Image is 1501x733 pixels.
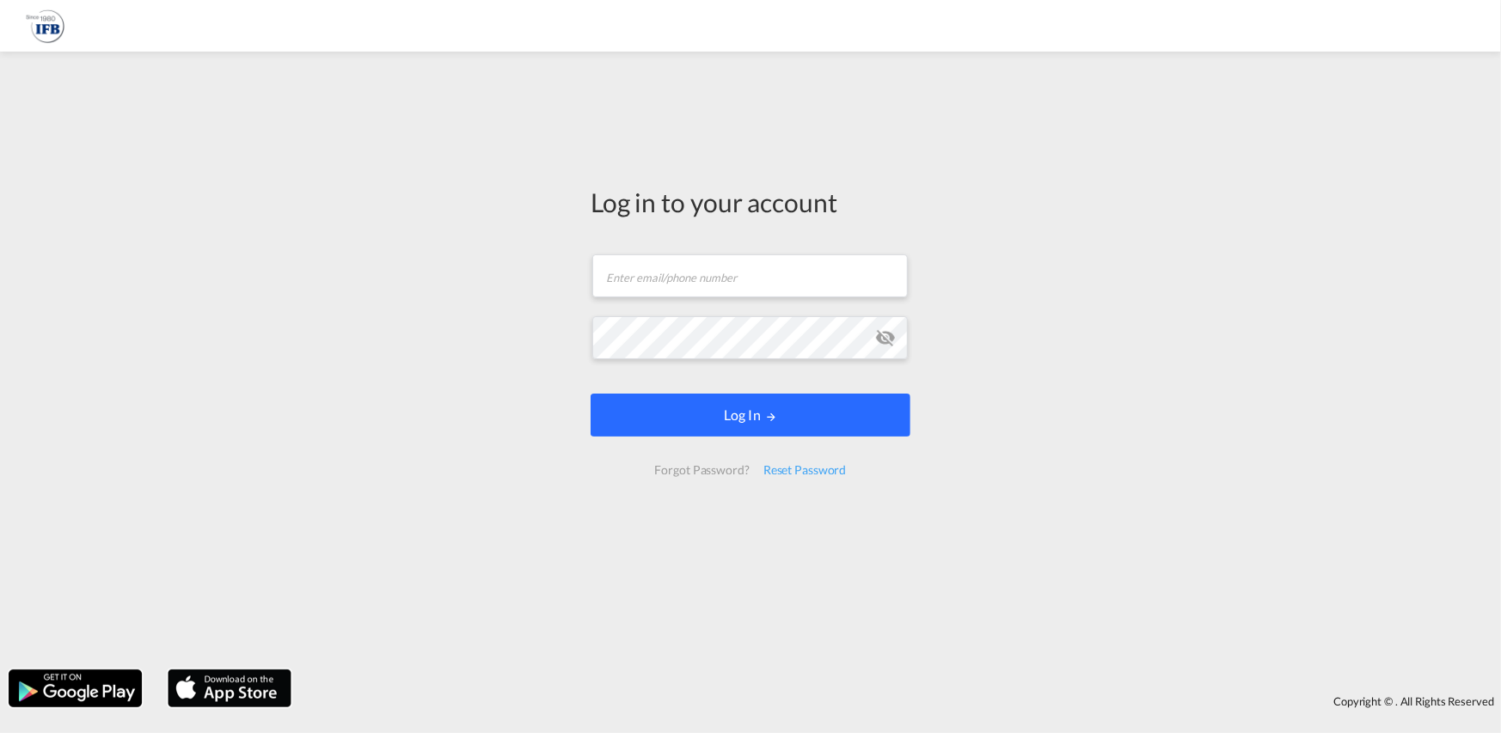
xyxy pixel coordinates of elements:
[875,327,896,348] md-icon: icon-eye-off
[166,668,293,709] img: apple.png
[757,455,854,486] div: Reset Password
[7,668,144,709] img: google.png
[591,394,910,437] button: LOGIN
[591,184,910,220] div: Log in to your account
[592,254,908,297] input: Enter email/phone number
[647,455,756,486] div: Forgot Password?
[26,7,64,46] img: b628ab10256c11eeb52753acbc15d091.png
[300,687,1501,716] div: Copyright © . All Rights Reserved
